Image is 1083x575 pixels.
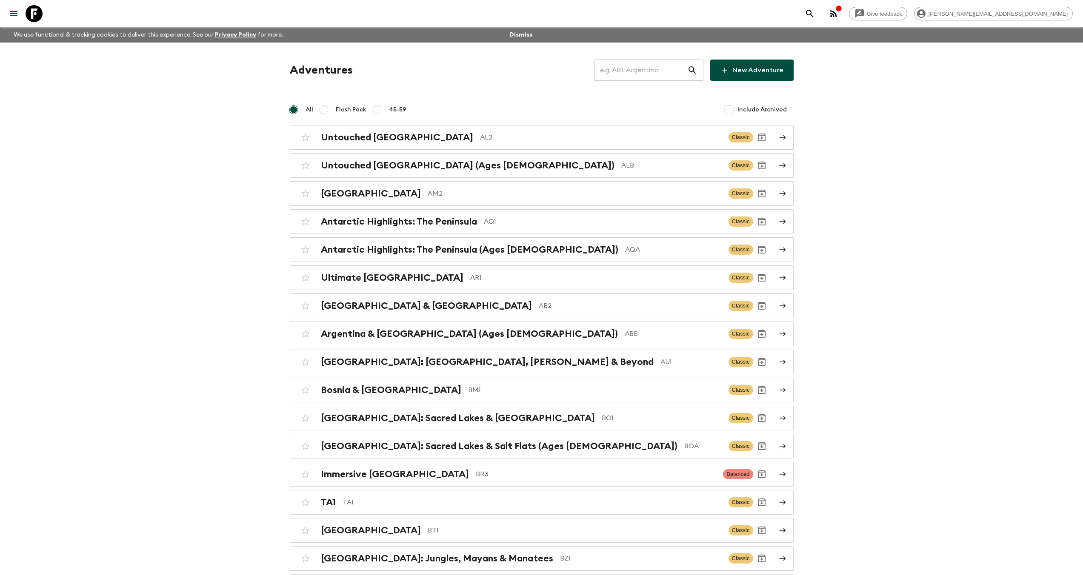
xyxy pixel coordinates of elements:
[753,269,770,286] button: Archive
[753,157,770,174] button: Archive
[753,494,770,511] button: Archive
[594,58,687,82] input: e.g. AR1, Argentina
[729,329,753,339] span: Classic
[290,181,794,206] a: [GEOGRAPHIC_DATA]AM2ClassicArchive
[321,553,553,564] h2: [GEOGRAPHIC_DATA]: Jungles, Mayans & Manatees
[290,322,794,346] a: Argentina & [GEOGRAPHIC_DATA] (Ages [DEMOGRAPHIC_DATA])ABBClassicArchive
[290,546,794,571] a: [GEOGRAPHIC_DATA]: Jungles, Mayans & ManateesBZ1ClassicArchive
[729,385,753,395] span: Classic
[753,241,770,258] button: Archive
[753,522,770,539] button: Archive
[729,245,753,255] span: Classic
[729,273,753,283] span: Classic
[215,32,256,38] a: Privacy Policy
[290,490,794,515] a: TA1TA1ClassicArchive
[539,301,722,311] p: AB2
[660,357,722,367] p: AU1
[321,328,618,339] h2: Argentina & [GEOGRAPHIC_DATA] (Ages [DEMOGRAPHIC_DATA])
[428,188,722,199] p: AM2
[290,518,794,543] a: [GEOGRAPHIC_DATA]BT1ClassicArchive
[753,213,770,230] button: Archive
[290,237,794,262] a: Antarctic Highlights: The Peninsula (Ages [DEMOGRAPHIC_DATA])AQAClassicArchive
[753,466,770,483] button: Archive
[729,301,753,311] span: Classic
[729,441,753,451] span: Classic
[621,160,722,171] p: ALB
[737,105,787,114] span: Include Archived
[729,132,753,142] span: Classic
[290,293,794,318] a: [GEOGRAPHIC_DATA] & [GEOGRAPHIC_DATA]AB2ClassicArchive
[684,441,722,451] p: BOA
[710,60,794,81] a: New Adventure
[729,188,753,199] span: Classic
[290,265,794,290] a: Ultimate [GEOGRAPHIC_DATA]AR1ClassicArchive
[290,209,794,234] a: Antarctic Highlights: The PeninsulaAQ1ClassicArchive
[924,11,1072,17] span: [PERSON_NAME][EMAIL_ADDRESS][DOMAIN_NAME]
[321,525,421,536] h2: [GEOGRAPHIC_DATA]
[625,245,722,255] p: AQA
[729,497,753,507] span: Classic
[321,132,473,143] h2: Untouched [GEOGRAPHIC_DATA]
[290,62,353,79] h1: Adventures
[729,553,753,564] span: Classic
[321,384,461,396] h2: Bosnia & [GEOGRAPHIC_DATA]
[321,244,618,255] h2: Antarctic Highlights: The Peninsula (Ages [DEMOGRAPHIC_DATA])
[343,497,722,507] p: TA1
[321,272,463,283] h2: Ultimate [GEOGRAPHIC_DATA]
[321,300,532,311] h2: [GEOGRAPHIC_DATA] & [GEOGRAPHIC_DATA]
[476,469,717,479] p: BR3
[753,185,770,202] button: Archive
[290,406,794,430] a: [GEOGRAPHIC_DATA]: Sacred Lakes & [GEOGRAPHIC_DATA]BO1ClassicArchive
[290,434,794,458] a: [GEOGRAPHIC_DATA]: Sacred Lakes & Salt Flats (Ages [DEMOGRAPHIC_DATA])BOAClassicArchive
[507,29,534,41] button: Dismiss
[290,350,794,374] a: [GEOGRAPHIC_DATA]: [GEOGRAPHIC_DATA], [PERSON_NAME] & BeyondAU1ClassicArchive
[849,7,907,20] a: Give feedback
[862,11,907,17] span: Give feedback
[321,356,654,367] h2: [GEOGRAPHIC_DATA]: [GEOGRAPHIC_DATA], [PERSON_NAME] & Beyond
[321,413,595,424] h2: [GEOGRAPHIC_DATA]: Sacred Lakes & [GEOGRAPHIC_DATA]
[753,438,770,455] button: Archive
[321,469,469,480] h2: Immersive [GEOGRAPHIC_DATA]
[729,160,753,171] span: Classic
[602,413,722,423] p: BO1
[480,132,722,142] p: AL2
[753,381,770,399] button: Archive
[753,325,770,342] button: Archive
[389,105,406,114] span: 45-59
[753,297,770,314] button: Archive
[723,469,753,479] span: Balanced
[321,188,421,199] h2: [GEOGRAPHIC_DATA]
[428,525,722,535] p: BT1
[306,105,313,114] span: All
[753,410,770,427] button: Archive
[321,497,336,508] h2: TA1
[560,553,722,564] p: BZ1
[753,550,770,567] button: Archive
[321,216,477,227] h2: Antarctic Highlights: The Peninsula
[468,385,722,395] p: BM1
[729,525,753,535] span: Classic
[729,216,753,227] span: Classic
[729,413,753,423] span: Classic
[290,462,794,487] a: Immersive [GEOGRAPHIC_DATA]BR3BalancedArchive
[914,7,1073,20] div: [PERSON_NAME][EMAIL_ADDRESS][DOMAIN_NAME]
[484,216,722,227] p: AQ1
[5,5,22,22] button: menu
[336,105,366,114] span: Flash Pack
[625,329,722,339] p: ABB
[10,27,286,43] p: We use functional & tracking cookies to deliver this experience. See our for more.
[801,5,818,22] button: search adventures
[290,125,794,150] a: Untouched [GEOGRAPHIC_DATA]AL2ClassicArchive
[321,441,677,452] h2: [GEOGRAPHIC_DATA]: Sacred Lakes & Salt Flats (Ages [DEMOGRAPHIC_DATA])
[753,129,770,146] button: Archive
[729,357,753,367] span: Classic
[753,353,770,370] button: Archive
[470,273,722,283] p: AR1
[321,160,614,171] h2: Untouched [GEOGRAPHIC_DATA] (Ages [DEMOGRAPHIC_DATA])
[290,378,794,402] a: Bosnia & [GEOGRAPHIC_DATA]BM1ClassicArchive
[290,153,794,178] a: Untouched [GEOGRAPHIC_DATA] (Ages [DEMOGRAPHIC_DATA])ALBClassicArchive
